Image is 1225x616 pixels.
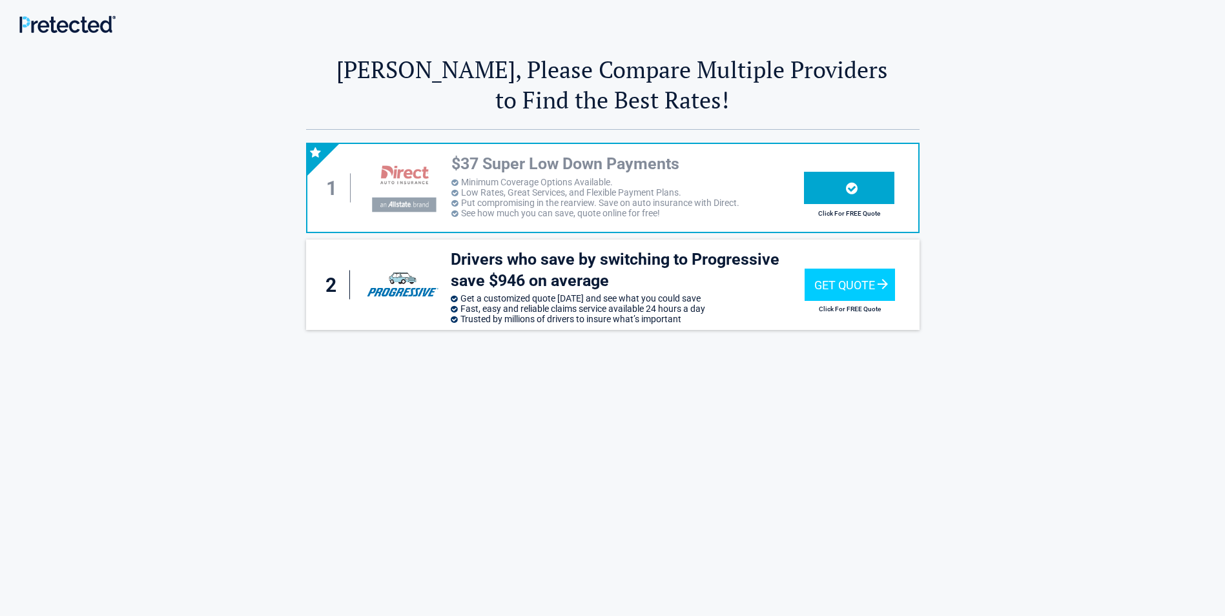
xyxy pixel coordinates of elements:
img: Main Logo [19,15,116,33]
li: See how much you can save, quote online for free! [451,208,804,218]
img: directauto's logo [362,156,444,220]
li: Put compromising in the rearview. Save on auto insurance with Direct. [451,198,804,208]
li: Get a customized quote [DATE] and see what you could save [451,293,805,303]
div: 2 [319,271,350,300]
h2: [PERSON_NAME], Please Compare Multiple Providers to Find the Best Rates! [306,54,920,115]
div: Get Quote [805,269,895,301]
h3: Drivers who save by switching to Progressive save $946 on average [451,249,805,291]
h3: $37 Super Low Down Payments [451,154,804,175]
li: Trusted by millions of drivers to insure what’s important [451,314,805,324]
li: Fast, easy and reliable claims service available 24 hours a day [451,303,805,314]
li: Low Rates, Great Services, and Flexible Payment Plans. [451,187,804,198]
img: progressive's logo [361,265,444,305]
div: 1 [320,174,351,203]
h2: Click For FREE Quote [804,210,894,217]
li: Minimum Coverage Options Available. [451,177,804,187]
h2: Click For FREE Quote [805,305,895,313]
